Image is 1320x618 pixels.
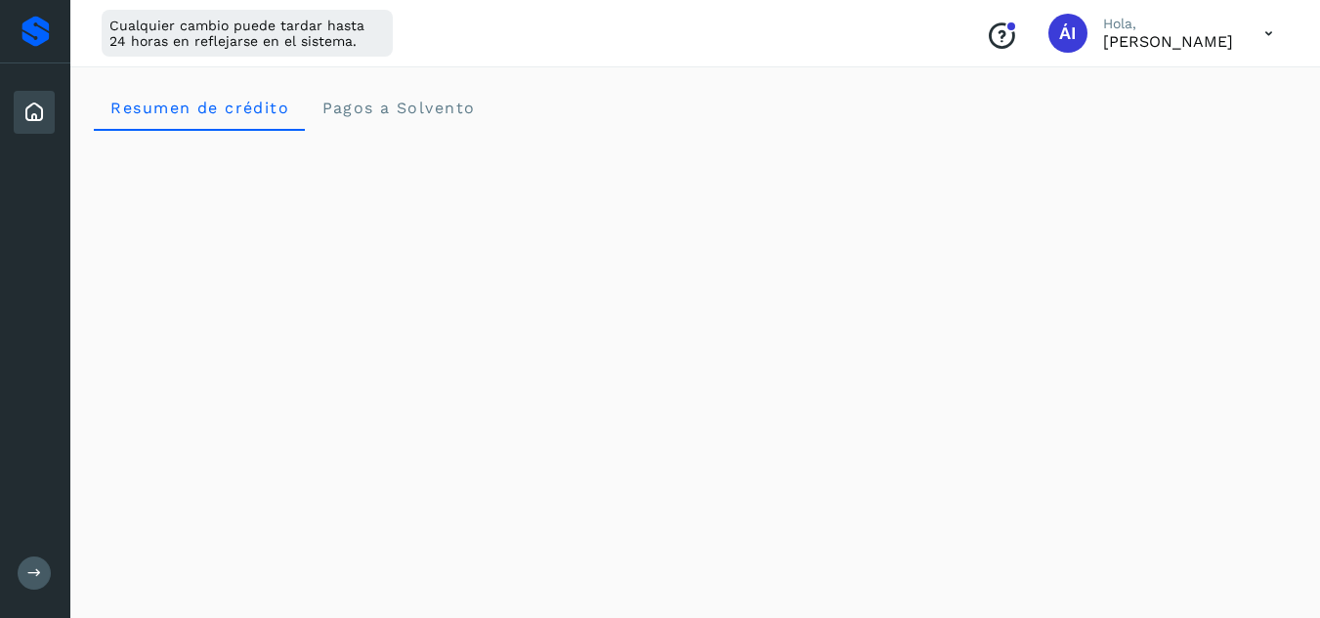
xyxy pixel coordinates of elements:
div: Cualquier cambio puede tardar hasta 24 horas en reflejarse en el sistema. [102,10,393,57]
div: Inicio [14,91,55,134]
p: Ángel Iván robles castillo [1103,32,1233,51]
span: Pagos a Solvento [320,99,475,117]
p: Hola, [1103,16,1233,32]
span: Resumen de crédito [109,99,289,117]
